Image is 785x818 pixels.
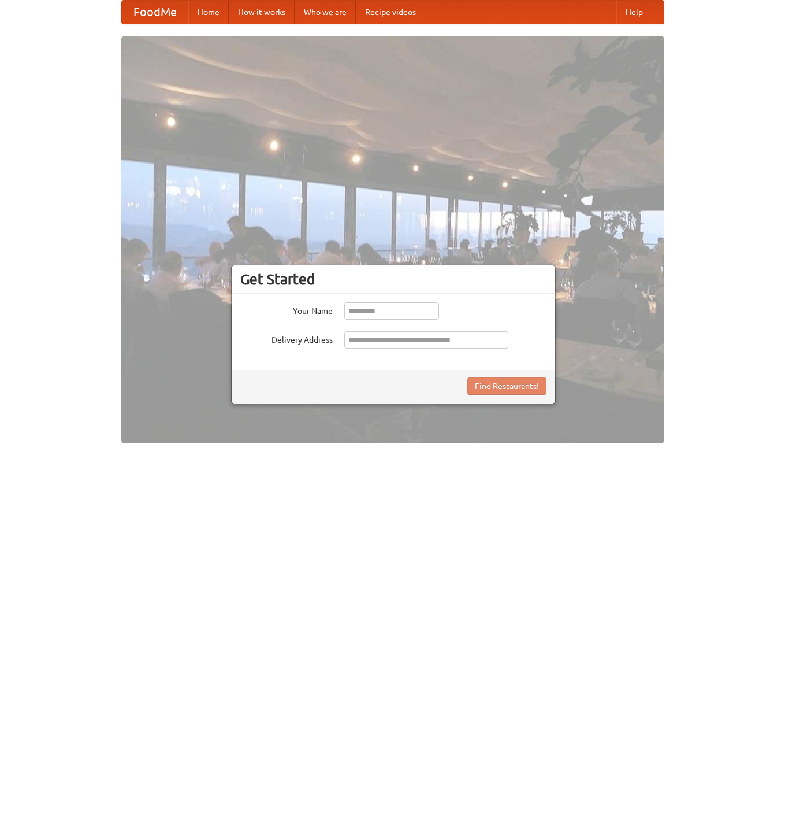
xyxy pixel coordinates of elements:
[188,1,229,24] a: Home
[356,1,425,24] a: Recipe videos
[295,1,356,24] a: Who we are
[229,1,295,24] a: How it works
[122,1,188,24] a: FoodMe
[240,302,333,317] label: Your Name
[240,331,333,346] label: Delivery Address
[240,271,546,288] h3: Get Started
[467,377,546,395] button: Find Restaurants!
[616,1,652,24] a: Help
